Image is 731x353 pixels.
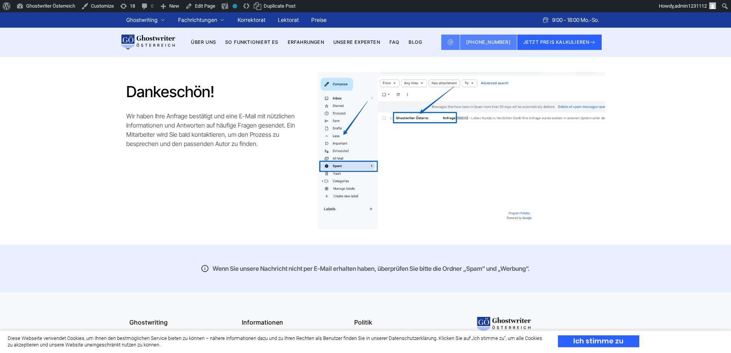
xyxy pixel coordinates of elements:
[409,39,422,45] a: BLOG
[354,317,460,328] div: Politik
[242,317,348,328] div: Informationen
[311,17,327,23] a: Preise
[542,17,549,23] img: Schedule
[389,39,400,45] a: FAQ
[238,17,266,23] a: Korrektorat
[8,335,545,348] div: Diese Webseite verwendet Cookies, um Ihnen den bestmöglichen Service bieten zu können – nähere In...
[178,15,217,25] a: Fachrichtungen
[126,111,310,148] p: Wir haben Ihre Anfrage bestätigt und eine E-Mail mit nützlichen Informationen und Antworten auf h...
[126,83,310,101] h1: Dankeschön!
[129,317,236,328] div: Ghostwriting
[517,35,602,50] button: JETZT PREIS KALKULIEREN
[126,15,158,25] a: Ghostwriting
[278,17,299,23] a: Lektorat
[120,35,175,50] img: logo wirschreiben
[288,39,324,45] a: Erfahrungen
[447,39,454,45] img: Email
[233,4,237,8] div: No index
[213,265,530,272] strong: Wenn Sie unsere Nachricht nicht per E-Mail erhalten haben, überprüfen Sie bitte die Ordner „Spam“...
[333,39,380,45] a: Unsere Experten
[225,39,279,45] a: So funktioniert es
[318,72,605,229] img: ghostwriter-oe-mail
[466,39,511,45] span: [PHONE_NUMBER]
[552,15,599,25] span: 9:00 - 18:00 Mo.-So.
[460,35,517,50] a: [PHONE_NUMBER]
[558,335,639,347] div: Ich stimme zu
[476,317,531,332] img: logo-footer
[675,3,707,9] span: admin1231112
[191,39,216,45] a: Über uns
